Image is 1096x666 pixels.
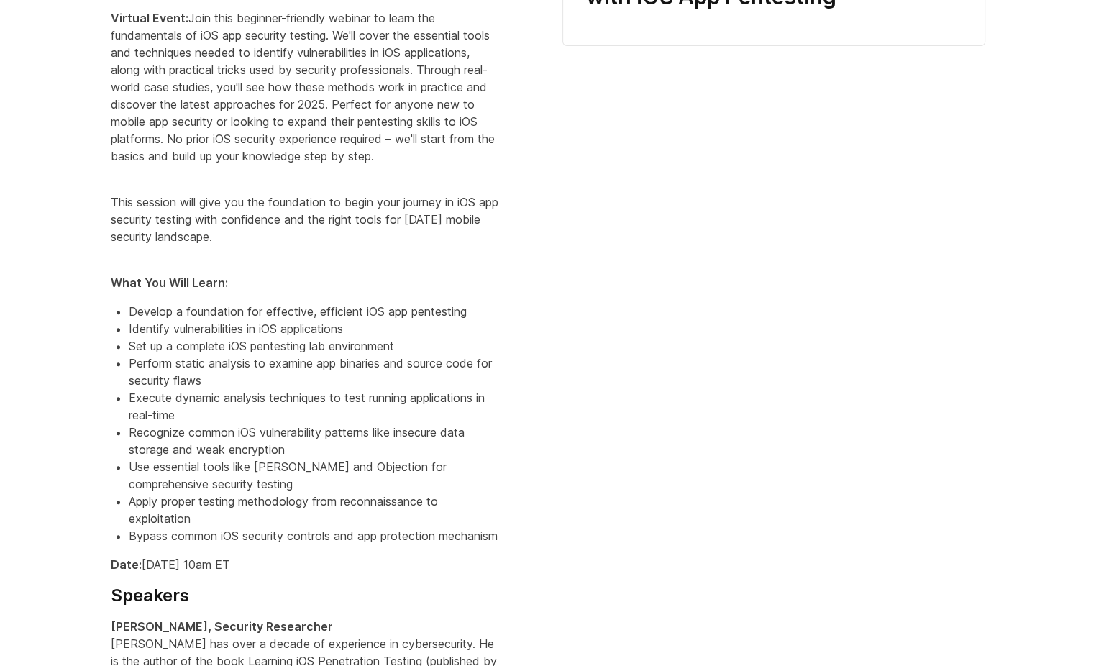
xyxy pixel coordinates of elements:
[111,11,188,25] strong: Virtual Event:
[129,527,499,544] li: Bypass common iOS security controls and app protection mechanism
[129,424,499,458] li: Recognize common iOS vulnerability patterns like insecure data storage and weak encryption
[129,320,499,337] li: Identify vulnerabilities in iOS applications
[111,275,228,290] strong: What You Will Learn:
[129,303,499,320] li: Develop a foundation for effective, efficient iOS app pentesting
[129,493,499,527] li: Apply proper testing methodology from reconnaissance to exploitation
[129,458,499,493] li: Use essential tools like [PERSON_NAME] and Objection for comprehensive security testing
[111,11,495,163] span: Join this beginner-friendly webinar to learn the fundamentals of iOS app security testing. We'll ...
[129,337,499,355] li: Set up a complete iOS pentesting lab environment
[111,556,499,573] p: [DATE] 10am ET
[129,355,499,389] li: Perform static analysis to examine app binaries and source code for security flaws
[111,619,333,634] strong: [PERSON_NAME], Security Researcher
[111,585,499,606] h4: Speakers
[129,389,499,424] li: Execute dynamic analysis techniques to test running applications in real-time
[111,557,142,572] strong: Date:
[111,195,498,244] span: This session will give you the foundation to begin your journey in iOS app security testing with ...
